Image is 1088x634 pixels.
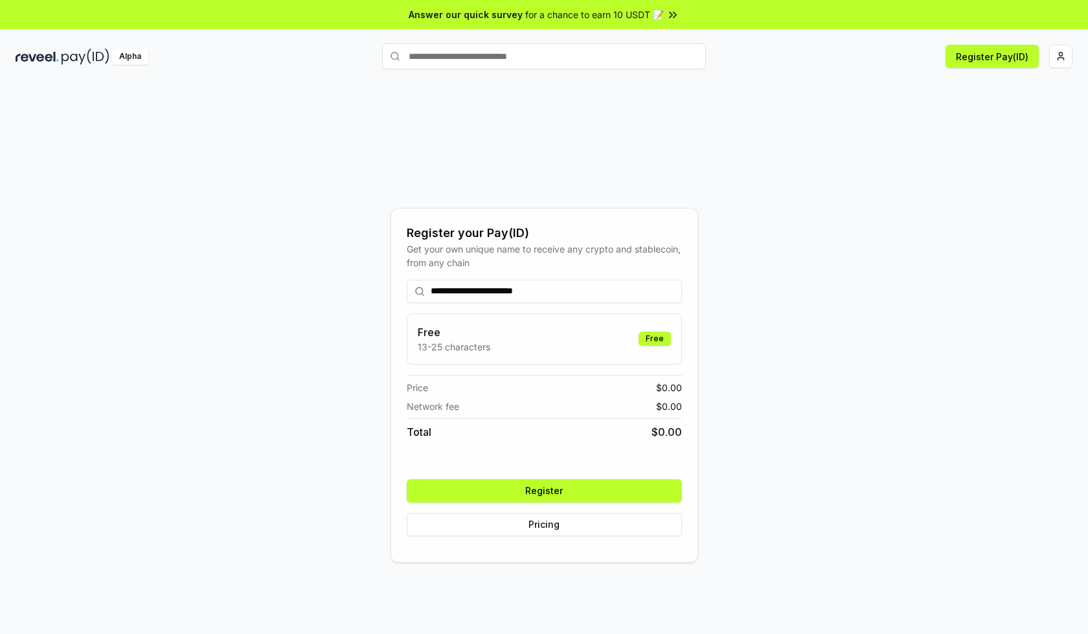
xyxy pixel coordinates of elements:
span: Network fee [407,400,459,413]
span: $ 0.00 [652,424,682,440]
div: Free [639,332,671,346]
div: Alpha [112,49,148,65]
img: reveel_dark [16,49,59,65]
img: pay_id [62,49,109,65]
p: 13-25 characters [418,340,490,354]
span: $ 0.00 [656,400,682,413]
span: Answer our quick survey [409,8,523,21]
span: for a chance to earn 10 USDT 📝 [525,8,664,21]
span: Total [407,424,431,440]
span: Price [407,381,428,394]
button: Register Pay(ID) [946,45,1039,68]
button: Pricing [407,513,682,536]
button: Register [407,479,682,503]
h3: Free [418,324,490,340]
div: Get your own unique name to receive any crypto and stablecoin, from any chain [407,242,682,269]
span: $ 0.00 [656,381,682,394]
div: Register your Pay(ID) [407,224,682,242]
